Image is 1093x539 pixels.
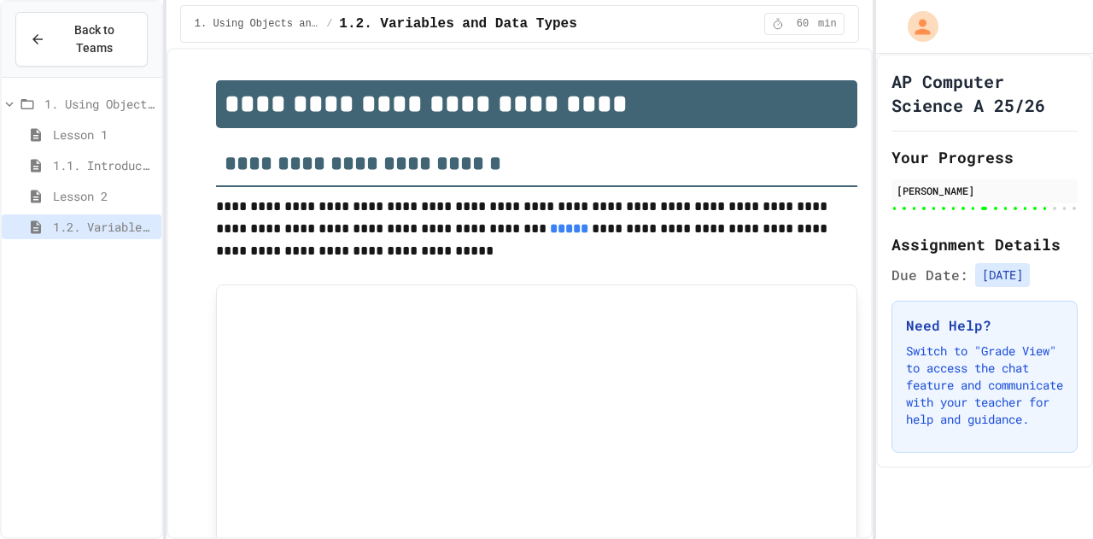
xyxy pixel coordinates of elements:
span: / [326,17,332,31]
span: Lesson 2 [53,187,155,205]
span: 60 [789,17,816,31]
div: My Account [890,7,943,46]
span: 1. Using Objects and Methods [195,17,319,31]
span: [DATE] [975,263,1030,287]
span: min [818,17,837,31]
h1: AP Computer Science A 25/26 [891,69,1078,117]
span: 1.1. Introduction to Algorithms, Programming, and Compilers [53,156,155,174]
span: 1. Using Objects and Methods [44,95,155,113]
button: Back to Teams [15,12,148,67]
p: Switch to "Grade View" to access the chat feature and communicate with your teacher for help and ... [906,343,1063,428]
div: [PERSON_NAME] [897,183,1073,198]
span: Due Date: [891,265,968,285]
h2: Assignment Details [891,232,1078,256]
span: Lesson 1 [53,126,155,144]
h3: Need Help? [906,315,1063,336]
h2: Your Progress [891,145,1078,169]
span: 1.2. Variables and Data Types [339,14,576,34]
span: Back to Teams [56,21,133,57]
span: 1.2. Variables and Data Types [53,218,155,236]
